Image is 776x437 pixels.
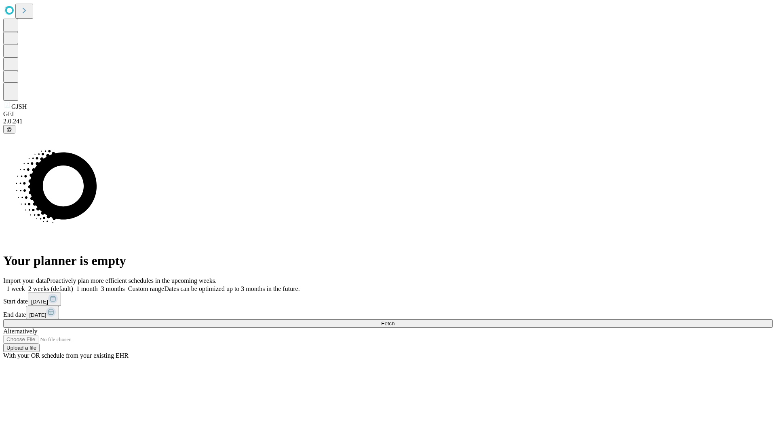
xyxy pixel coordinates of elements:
span: With your OR schedule from your existing EHR [3,352,129,359]
span: 2 weeks (default) [28,285,73,292]
div: End date [3,306,773,319]
span: [DATE] [29,312,46,318]
button: [DATE] [26,306,59,319]
span: 1 month [76,285,98,292]
button: @ [3,125,15,134]
span: [DATE] [31,299,48,305]
h1: Your planner is empty [3,253,773,268]
span: 1 week [6,285,25,292]
span: @ [6,126,12,132]
div: GEI [3,110,773,118]
span: Dates can be optimized up to 3 months in the future. [164,285,299,292]
span: Alternatively [3,328,37,335]
span: Fetch [381,320,394,327]
button: Upload a file [3,344,40,352]
button: Fetch [3,319,773,328]
span: Custom range [128,285,164,292]
button: [DATE] [28,293,61,306]
span: GJSH [11,103,27,110]
span: Proactively plan more efficient schedules in the upcoming weeks. [47,277,217,284]
div: Start date [3,293,773,306]
div: 2.0.241 [3,118,773,125]
span: 3 months [101,285,125,292]
span: Import your data [3,277,47,284]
